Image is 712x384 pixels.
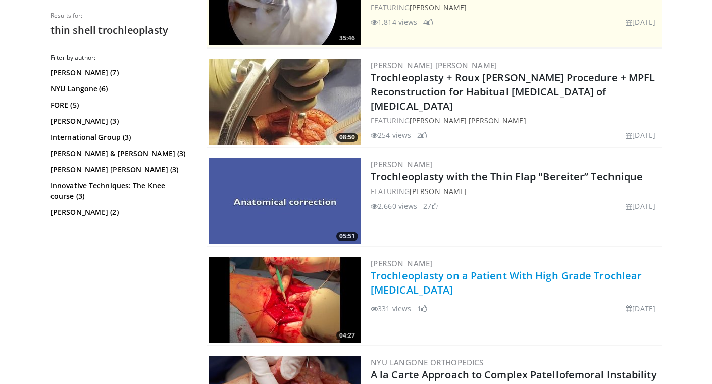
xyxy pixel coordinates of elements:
[417,303,427,314] li: 1
[371,170,643,183] a: Trochleoplasty with the Thin Flap "Bereiter” Technique
[209,59,361,145] a: 08:50
[371,71,655,113] a: Trochleoplasty + Roux [PERSON_NAME] Procedure + MPFL Reconstruction for Habitual [MEDICAL_DATA] o...
[50,149,189,159] a: [PERSON_NAME] & [PERSON_NAME] (3)
[336,34,358,43] span: 35:46
[371,60,497,70] a: [PERSON_NAME] [PERSON_NAME]
[371,130,411,140] li: 254 views
[50,132,189,142] a: International Group (3)
[50,68,189,78] a: [PERSON_NAME] (7)
[371,186,659,197] div: FEATURING
[209,158,361,244] img: 1c0d1454-bc35-4736-bc42-32e513d9ed4b.300x170_q85_crop-smart_upscale.jpg
[50,116,189,126] a: [PERSON_NAME] (3)
[626,201,655,211] li: [DATE]
[371,159,433,169] a: [PERSON_NAME]
[209,158,361,244] a: 05:51
[336,331,358,340] span: 04:27
[209,59,361,145] img: 16f19f6c-2f18-4d4f-b970-79e3a76f40c0.300x170_q85_crop-smart_upscale.jpg
[371,357,483,367] a: NYU Langone Orthopedics
[209,257,361,343] a: 04:27
[50,24,192,37] h2: thin shell trochleoplasty
[50,84,189,94] a: NYU Langone (6)
[371,115,659,126] div: FEATURING
[371,258,433,268] a: [PERSON_NAME]
[423,201,437,211] li: 27
[50,207,189,217] a: [PERSON_NAME] (2)
[410,186,467,196] a: [PERSON_NAME]
[209,257,361,343] img: 3a1852cc-3328-42c2-816a-f1c8c9acb07d.300x170_q85_crop-smart_upscale.jpg
[417,130,427,140] li: 2
[371,303,411,314] li: 331 views
[423,17,433,27] li: 4
[626,303,655,314] li: [DATE]
[50,181,189,201] a: Innovative Techniques: The Knee course (3)
[50,165,189,175] a: [PERSON_NAME] [PERSON_NAME] (3)
[371,201,417,211] li: 2,660 views
[336,232,358,241] span: 05:51
[626,17,655,27] li: [DATE]
[371,17,417,27] li: 1,814 views
[50,54,192,62] h3: Filter by author:
[50,100,189,110] a: FORE (5)
[336,133,358,142] span: 08:50
[371,2,659,13] div: FEATURING
[410,3,467,12] a: [PERSON_NAME]
[371,269,642,297] a: Trochleoplasty on a Patient With High Grade Trochlear [MEDICAL_DATA]
[50,12,192,20] p: Results for:
[626,130,655,140] li: [DATE]
[410,116,526,125] a: [PERSON_NAME] [PERSON_NAME]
